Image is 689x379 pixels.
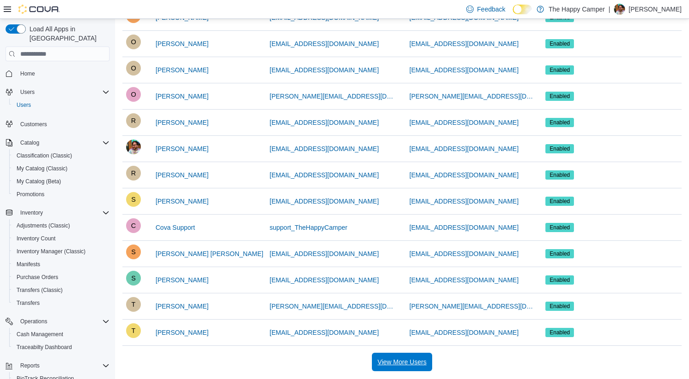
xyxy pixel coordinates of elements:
[126,218,141,233] div: Cova
[2,206,113,219] button: Inventory
[17,248,86,255] span: Inventory Manager (Classic)
[406,61,522,79] button: [EMAIL_ADDRESS][DOMAIN_NAME]
[550,171,570,179] span: Enabled
[13,259,110,270] span: Manifests
[13,297,43,309] a: Transfers
[13,220,74,231] a: Adjustments (Classic)
[614,4,625,15] div: Ryan Radosti
[17,87,38,98] button: Users
[2,86,113,99] button: Users
[131,87,136,102] span: O
[156,197,208,206] span: [PERSON_NAME]
[126,87,141,102] div: Owen
[410,197,519,206] span: [EMAIL_ADDRESS][DOMAIN_NAME]
[131,271,136,286] span: S
[410,249,519,258] span: [EMAIL_ADDRESS][DOMAIN_NAME]
[13,163,110,174] span: My Catalog (Classic)
[410,39,519,48] span: [EMAIL_ADDRESS][DOMAIN_NAME]
[20,209,43,216] span: Inventory
[152,245,267,263] button: [PERSON_NAME] [PERSON_NAME]
[608,4,610,15] p: |
[549,4,605,15] p: The Happy Camper
[17,261,40,268] span: Manifests
[13,233,59,244] a: Inventory Count
[9,328,113,341] button: Cash Management
[13,285,110,296] span: Transfers (Classic)
[17,119,51,130] a: Customers
[266,61,382,79] button: [EMAIL_ADDRESS][DOMAIN_NAME]
[13,189,110,200] span: Promotions
[270,65,379,75] span: [EMAIL_ADDRESS][DOMAIN_NAME]
[410,92,535,101] span: [PERSON_NAME][EMAIL_ADDRESS][DOMAIN_NAME]
[17,316,51,327] button: Operations
[126,192,141,207] div: Simon
[545,170,574,180] span: Enabled
[17,137,43,148] button: Catalog
[410,275,519,285] span: [EMAIL_ADDRESS][DOMAIN_NAME]
[126,323,141,338] div: Tyler
[132,297,136,312] span: T
[156,223,195,232] span: Cova Support
[13,259,44,270] a: Manifests
[126,245,141,259] div: Sutton
[545,328,574,337] span: Enabled
[17,68,39,79] a: Home
[156,65,208,75] span: [PERSON_NAME]
[545,39,574,48] span: Enabled
[131,218,136,233] span: C
[406,245,522,263] button: [EMAIL_ADDRESS][DOMAIN_NAME]
[270,249,379,258] span: [EMAIL_ADDRESS][DOMAIN_NAME]
[17,344,72,351] span: Traceabilty Dashboard
[9,297,113,309] button: Transfers
[513,5,532,14] input: Dark Mode
[410,118,519,127] span: [EMAIL_ADDRESS][DOMAIN_NAME]
[13,246,89,257] a: Inventory Manager (Classic)
[9,232,113,245] button: Inventory Count
[372,353,432,371] button: View More Users
[410,328,519,337] span: [EMAIL_ADDRESS][DOMAIN_NAME]
[406,323,522,342] button: [EMAIL_ADDRESS][DOMAIN_NAME]
[13,150,110,161] span: Classification (Classic)
[545,275,574,285] span: Enabled
[17,299,40,307] span: Transfers
[550,40,570,48] span: Enabled
[152,35,212,53] button: [PERSON_NAME]
[17,178,61,185] span: My Catalog (Beta)
[13,176,110,187] span: My Catalog (Beta)
[156,302,208,311] span: [PERSON_NAME]
[406,192,522,210] button: [EMAIL_ADDRESS][DOMAIN_NAME]
[9,245,113,258] button: Inventory Manager (Classic)
[17,222,70,229] span: Adjustments (Classic)
[152,271,212,289] button: [PERSON_NAME]
[266,140,382,158] button: [EMAIL_ADDRESS][DOMAIN_NAME]
[410,144,519,153] span: [EMAIL_ADDRESS][DOMAIN_NAME]
[20,362,40,369] span: Reports
[2,117,113,130] button: Customers
[131,192,136,207] span: S
[550,328,570,337] span: Enabled
[9,219,113,232] button: Adjustments (Classic)
[152,87,212,105] button: [PERSON_NAME]
[629,4,682,15] p: [PERSON_NAME]
[377,357,426,367] span: View More Users
[550,197,570,205] span: Enabled
[152,61,212,79] button: [PERSON_NAME]
[406,166,522,184] button: [EMAIL_ADDRESS][DOMAIN_NAME]
[13,285,66,296] a: Transfers (Classic)
[17,87,110,98] span: Users
[17,165,68,172] span: My Catalog (Classic)
[550,223,570,232] span: Enabled
[13,297,110,309] span: Transfers
[13,246,110,257] span: Inventory Manager (Classic)
[9,99,113,111] button: Users
[152,113,212,132] button: [PERSON_NAME]
[17,68,110,79] span: Home
[9,341,113,354] button: Traceabilty Dashboard
[13,176,65,187] a: My Catalog (Beta)
[17,137,110,148] span: Catalog
[152,140,212,158] button: [PERSON_NAME]
[266,297,399,315] button: [PERSON_NAME][EMAIL_ADDRESS][DOMAIN_NAME]
[9,258,113,271] button: Manifests
[152,323,212,342] button: [PERSON_NAME]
